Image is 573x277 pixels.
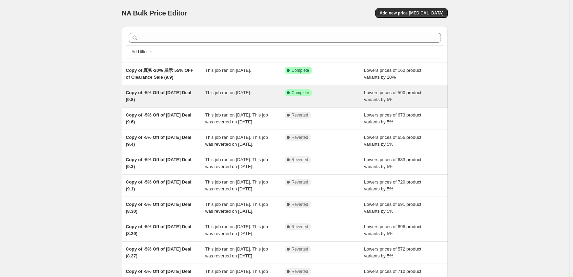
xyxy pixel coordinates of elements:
[126,202,191,214] span: Copy of -5% Off of [DATE] Deal (8.30)
[205,90,251,95] span: This job ran on [DATE].
[292,269,308,274] span: Reverted
[364,157,421,169] span: Lowers prices of 683 product variants by 5%
[379,10,443,16] span: Add new price [MEDICAL_DATA]
[205,112,268,124] span: This job ran on [DATE]. This job was reverted on [DATE].
[364,224,421,236] span: Lowers prices of 696 product variants by 5%
[205,224,268,236] span: This job ran on [DATE]. This job was reverted on [DATE].
[205,246,268,258] span: This job ran on [DATE]. This job was reverted on [DATE].
[364,135,421,147] span: Lowers prices of 656 product variants by 5%
[292,246,308,252] span: Reverted
[364,68,421,80] span: Lowers prices of 162 product variants by 20%
[292,224,308,230] span: Reverted
[375,8,447,18] button: Add new price [MEDICAL_DATA]
[205,68,251,73] span: This job ran on [DATE].
[126,112,191,124] span: Copy of -5% Off of [DATE] Deal (9.6)
[292,68,309,73] span: Complete
[292,90,309,96] span: Complete
[126,68,194,80] span: Copy of 真实-20% 展示 55% OFF of Clearance Sale (9.9)
[205,135,268,147] span: This job ran on [DATE]. This job was reverted on [DATE].
[292,202,308,207] span: Reverted
[292,135,308,140] span: Reverted
[292,112,308,118] span: Reverted
[205,202,268,214] span: This job ran on [DATE]. This job was reverted on [DATE].
[292,179,308,185] span: Reverted
[292,157,308,163] span: Reverted
[364,179,421,191] span: Lowers prices of 720 product variants by 5%
[364,112,421,124] span: Lowers prices of 673 product variants by 5%
[132,49,148,55] span: Add filter
[126,224,191,236] span: Copy of -5% Off of [DATE] Deal (8.29)
[364,246,421,258] span: Lowers prices of 572 product variants by 5%
[205,179,268,191] span: This job ran on [DATE]. This job was reverted on [DATE].
[126,157,191,169] span: Copy of -5% Off of [DATE] Deal (9.3)
[364,202,421,214] span: Lowers prices of 691 product variants by 5%
[129,48,156,56] button: Add filter
[205,157,268,169] span: This job ran on [DATE]. This job was reverted on [DATE].
[364,90,421,102] span: Lowers prices of 590 product variants by 5%
[126,135,191,147] span: Copy of -5% Off of [DATE] Deal (9.4)
[126,179,191,191] span: Copy of -5% Off of [DATE] Deal (9.1)
[122,9,187,17] span: NA Bulk Price Editor
[126,90,191,102] span: Copy of -5% Off of [DATE] Deal (9.8)
[126,246,191,258] span: Copy of -5% Off of [DATE] Deal (8.27)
